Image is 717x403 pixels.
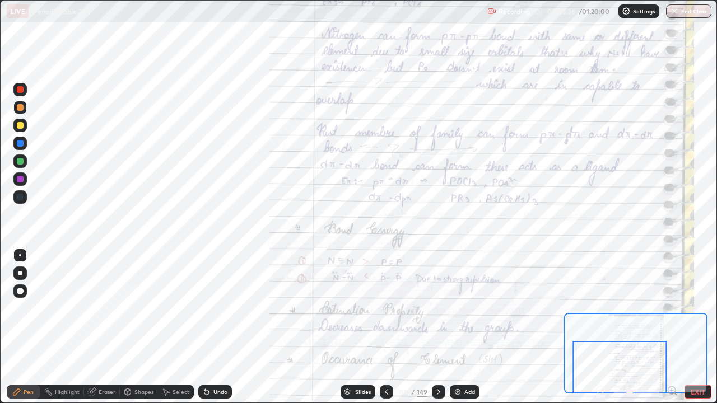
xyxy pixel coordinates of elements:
div: Highlight [55,389,80,395]
p: LIVE [10,7,25,16]
div: Eraser [99,389,115,395]
div: Pen [24,389,34,395]
img: end-class-cross [670,7,679,16]
div: Select [173,389,189,395]
div: Shapes [134,389,153,395]
img: add-slide-button [453,387,462,396]
div: Undo [213,389,227,395]
div: Slides [355,389,371,395]
div: / [411,388,415,395]
div: 88 [398,388,409,395]
p: Recording [499,7,530,16]
p: Settings [633,8,655,14]
button: EXIT [685,385,711,399]
img: class-settings-icons [622,7,631,16]
img: recording.375f2c34.svg [487,7,496,16]
div: 149 [417,387,427,397]
button: End Class [666,4,711,18]
div: Add [464,389,475,395]
p: Periodic Table 37 [33,7,86,16]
